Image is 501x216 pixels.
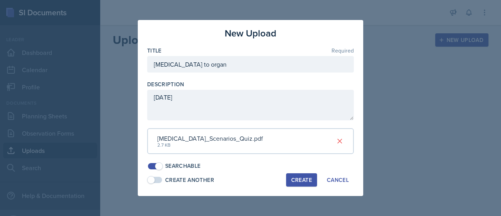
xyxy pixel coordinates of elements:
label: Description [147,80,184,88]
input: Enter title [147,56,354,73]
div: Searchable [165,162,201,170]
span: Required [332,48,354,53]
h3: New Upload [225,26,276,40]
div: Create [291,177,312,183]
div: 2.7 KB [157,142,263,149]
label: Title [147,47,162,54]
div: [MEDICAL_DATA]_Scenarios_Quiz.pdf [157,134,263,143]
button: Create [286,173,317,187]
div: Create Another [165,176,214,184]
button: Cancel [322,173,354,187]
div: Cancel [327,177,349,183]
